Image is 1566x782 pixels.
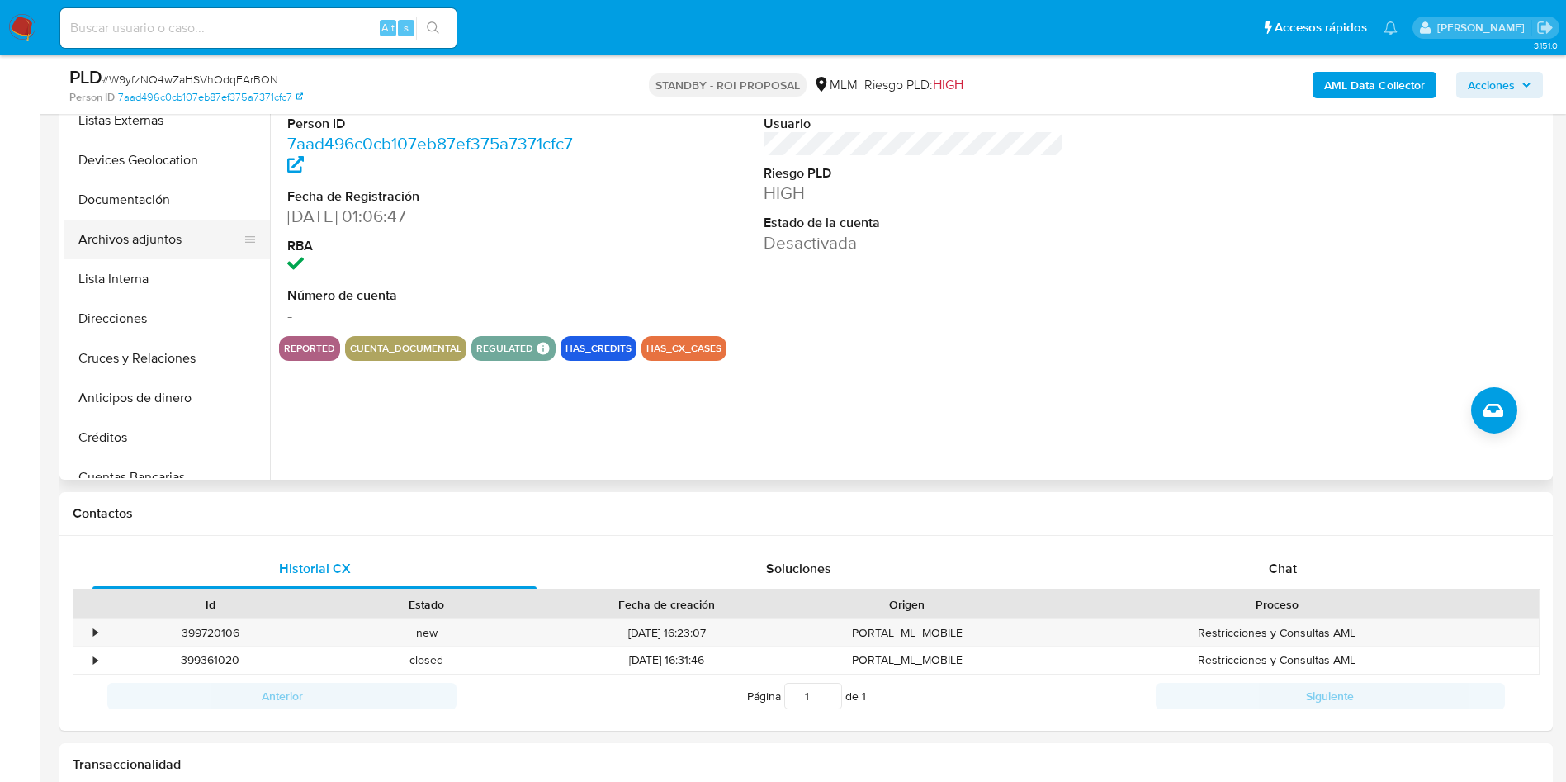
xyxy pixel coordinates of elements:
[764,164,1065,182] dt: Riesgo PLD
[565,345,632,352] button: has_credits
[64,259,270,299] button: Lista Interna
[64,299,270,339] button: Direcciones
[69,90,115,105] b: Person ID
[287,131,573,178] a: 7aad496c0cb107eb87ef375a7371cfc7
[73,505,1540,522] h1: Contactos
[287,304,589,327] dd: -
[64,220,257,259] button: Archivos adjuntos
[766,559,831,578] span: Soluciones
[649,73,807,97] p: STANDBY - ROI PROPOSAL
[64,140,270,180] button: Devices Geolocation
[1534,39,1558,52] span: 3.151.0
[476,345,533,352] button: regulated
[69,64,102,90] b: PLD
[764,214,1065,232] dt: Estado de la cuenta
[1156,683,1505,709] button: Siguiente
[1437,20,1531,36] p: ivonne.perezonofre@mercadolibre.com.mx
[1324,72,1425,98] b: AML Data Collector
[350,345,461,352] button: cuenta_documental
[811,596,1004,613] div: Origen
[64,418,270,457] button: Créditos
[107,683,457,709] button: Anterior
[287,115,589,133] dt: Person ID
[1536,19,1554,36] a: Salir
[287,287,589,305] dt: Número de cuenta
[73,756,1540,773] h1: Transaccionalidad
[1468,72,1515,98] span: Acciones
[64,378,270,418] button: Anticipos de dinero
[535,619,799,647] div: [DATE] 16:23:07
[381,20,395,36] span: Alt
[864,76,963,94] span: Riesgo PLD:
[1313,72,1436,98] button: AML Data Collector
[764,182,1065,205] dd: HIGH
[1027,596,1527,613] div: Proceso
[764,115,1065,133] dt: Usuario
[813,76,858,94] div: MLM
[646,345,721,352] button: has_cx_cases
[279,559,351,578] span: Historial CX
[747,683,866,709] span: Página de
[1384,21,1398,35] a: Notificaciones
[118,90,303,105] a: 7aad496c0cb107eb87ef375a7371cfc7
[1269,559,1297,578] span: Chat
[64,101,270,140] button: Listas Externas
[284,345,335,352] button: reported
[319,647,535,674] div: closed
[64,180,270,220] button: Documentación
[1456,72,1543,98] button: Acciones
[1275,19,1367,36] span: Accesos rápidos
[535,647,799,674] div: [DATE] 16:31:46
[799,619,1015,647] div: PORTAL_ML_MOBILE
[60,17,457,39] input: Buscar usuario o caso...
[93,625,97,641] div: •
[102,71,278,88] span: # W9yfzNQ4wZaHSVhOdqFArBON
[1015,647,1539,674] div: Restricciones y Consultas AML
[1015,619,1539,647] div: Restricciones y Consultas AML
[287,187,589,206] dt: Fecha de Registración
[330,596,523,613] div: Estado
[799,647,1015,674] div: PORTAL_ML_MOBILE
[93,652,97,668] div: •
[862,688,866,704] span: 1
[287,205,589,228] dd: [DATE] 01:06:47
[404,20,409,36] span: s
[64,339,270,378] button: Cruces y Relaciones
[319,619,535,647] div: new
[546,596,788,613] div: Fecha de creación
[764,231,1065,254] dd: Desactivada
[64,457,270,497] button: Cuentas Bancarias
[114,596,307,613] div: Id
[933,75,963,94] span: HIGH
[287,237,589,255] dt: RBA
[416,17,450,40] button: search-icon
[114,625,307,641] div: 399720106
[114,652,307,668] div: 399361020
